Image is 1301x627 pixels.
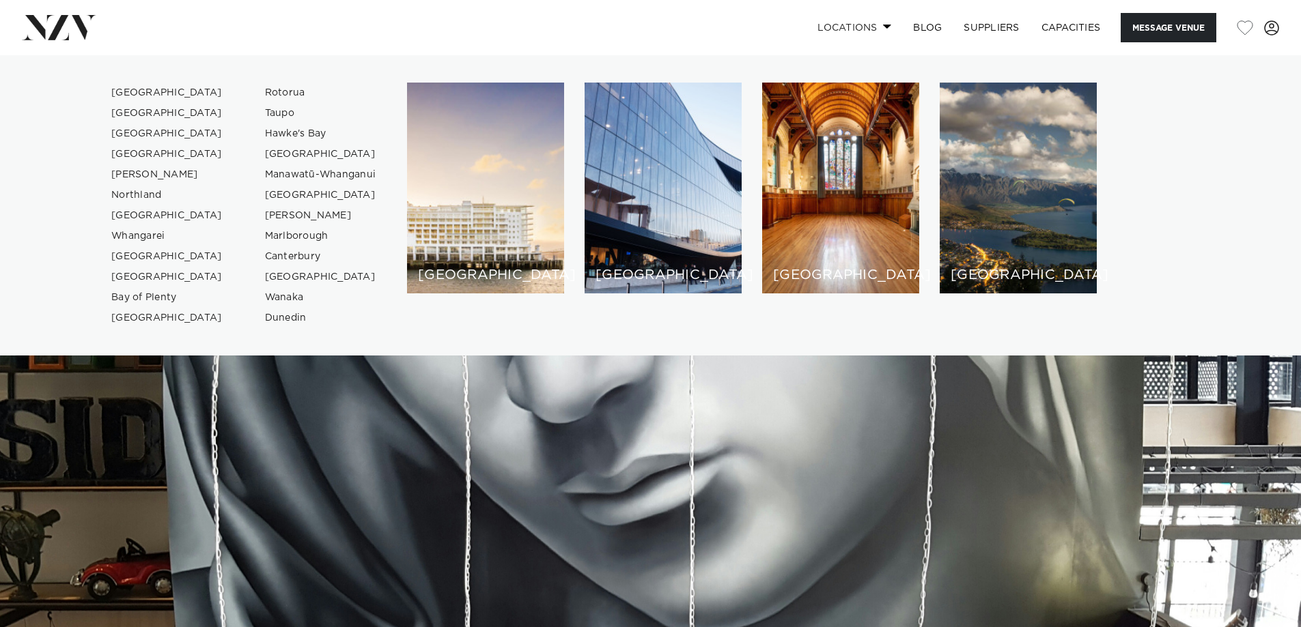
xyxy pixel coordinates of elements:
a: Wellington venues [GEOGRAPHIC_DATA] [585,83,742,293]
h6: [GEOGRAPHIC_DATA] [773,268,908,282]
h6: [GEOGRAPHIC_DATA] [418,268,553,282]
a: [GEOGRAPHIC_DATA] [100,205,234,226]
a: Marlborough [254,226,387,246]
a: [GEOGRAPHIC_DATA] [100,246,234,267]
a: Wanaka [254,287,387,308]
a: [GEOGRAPHIC_DATA] [100,103,234,123]
a: [GEOGRAPHIC_DATA] [254,144,387,164]
a: Auckland venues [GEOGRAPHIC_DATA] [407,83,564,293]
a: [GEOGRAPHIC_DATA] [254,185,387,205]
a: [GEOGRAPHIC_DATA] [100,308,234,328]
a: [PERSON_NAME] [254,205,387,226]
h6: [GEOGRAPHIC_DATA] [596,268,731,282]
a: [GEOGRAPHIC_DATA] [100,83,234,103]
a: SUPPLIERS [953,13,1030,42]
a: Canterbury [254,246,387,267]
a: Bay of Plenty [100,287,234,308]
button: Message Venue [1121,13,1216,42]
a: [GEOGRAPHIC_DATA] [100,144,234,164]
a: Whangarei [100,226,234,246]
a: Christchurch venues [GEOGRAPHIC_DATA] [762,83,919,293]
a: Capacities [1031,13,1112,42]
a: [GEOGRAPHIC_DATA] [100,123,234,144]
a: Queenstown venues [GEOGRAPHIC_DATA] [940,83,1097,293]
a: [PERSON_NAME] [100,164,234,185]
a: [GEOGRAPHIC_DATA] [100,267,234,287]
a: Hawke's Bay [254,123,387,144]
a: Locations [807,13,902,42]
a: Dunedin [254,308,387,328]
a: [GEOGRAPHIC_DATA] [254,267,387,287]
img: nzv-logo.png [22,15,96,40]
a: BLOG [902,13,953,42]
a: Northland [100,185,234,205]
h6: [GEOGRAPHIC_DATA] [951,268,1086,282]
a: Rotorua [254,83,387,103]
a: Taupo [254,103,387,123]
a: Manawatū-Whanganui [254,164,387,185]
